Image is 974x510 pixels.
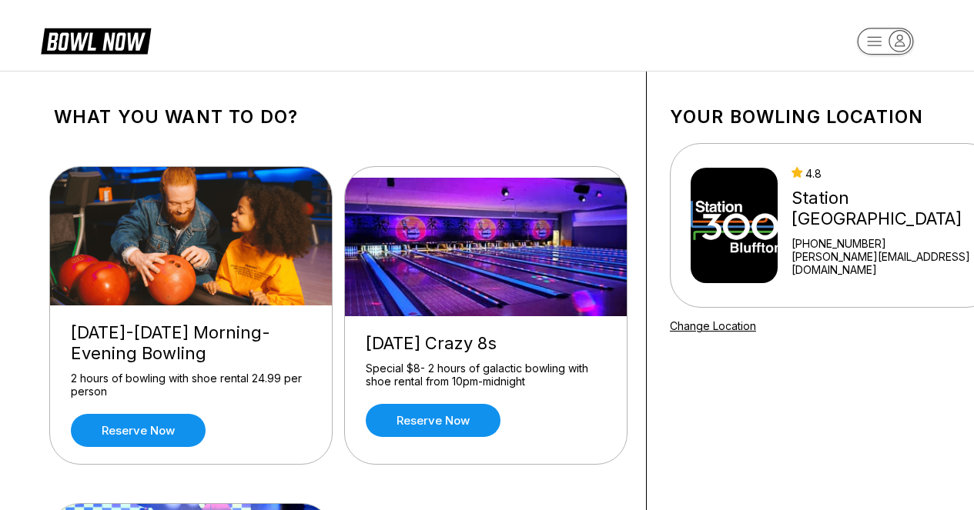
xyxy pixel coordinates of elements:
[54,106,623,128] h1: What you want to do?
[71,322,311,364] div: [DATE]-[DATE] Morning-Evening Bowling
[366,404,500,437] a: Reserve now
[71,372,311,398] div: 2 hours of bowling with shoe rental 24.99 per person
[345,178,628,316] img: Thursday Crazy 8s
[691,168,778,283] img: Station 300 Bluffton
[366,333,606,354] div: [DATE] Crazy 8s
[670,319,756,332] a: Change Location
[71,414,206,447] a: Reserve now
[366,362,606,388] div: Special $8- 2 hours of galactic bowling with shoe rental from 10pm-midnight
[50,167,333,305] img: Friday-Sunday Morning-Evening Bowling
